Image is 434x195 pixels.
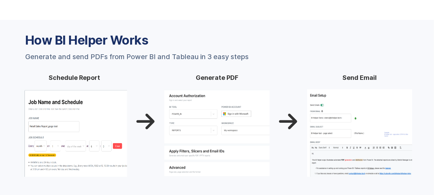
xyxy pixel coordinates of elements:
h3: How BI Helper Works [25,34,409,46]
h4: Send Email [307,74,412,82]
h4: Schedule Report [22,74,127,82]
h4: Generate PDF [164,74,270,82]
p:  [137,119,155,126]
p:  [279,119,297,126]
div: Generate and send PDFs from Power BI and Tableau in 3 easy steps [25,53,249,60]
